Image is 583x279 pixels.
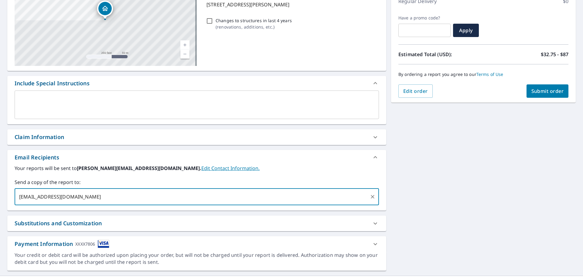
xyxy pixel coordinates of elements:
label: Send a copy of the report to: [15,179,379,186]
p: Changes to structures in last 4 years [216,17,292,24]
div: Substitutions and Customization [7,216,386,231]
a: Current Level 17, Zoom Out [180,49,189,59]
p: ( renovations, additions, etc. ) [216,24,292,30]
div: Payment InformationXXXX7806cardImage [7,236,386,252]
p: [STREET_ADDRESS][PERSON_NAME] [206,1,377,8]
div: Your credit or debit card will be authorized upon placing your order, but will not be charged unt... [15,252,379,266]
a: Terms of Use [476,71,503,77]
label: Have a promo code? [398,15,451,21]
span: Submit order [531,88,564,94]
span: Edit order [403,88,428,94]
button: Apply [453,24,479,37]
p: Estimated Total (USD): [398,51,483,58]
div: Claim Information [7,129,386,145]
div: Claim Information [15,133,64,141]
div: Payment Information [15,240,109,248]
div: XXXX7806 [75,240,95,248]
button: Clear [368,192,377,201]
label: Your reports will be sent to [15,165,379,172]
p: By ordering a report you agree to our [398,72,568,77]
b: [PERSON_NAME][EMAIL_ADDRESS][DOMAIN_NAME]. [77,165,201,172]
div: Email Recipients [7,150,386,165]
a: Current Level 17, Zoom In [180,40,189,49]
img: cardImage [98,240,109,248]
div: Email Recipients [15,153,59,162]
div: Include Special Instructions [7,76,386,90]
div: Include Special Instructions [15,79,90,87]
button: Submit order [527,84,569,98]
div: Dropped pin, building 1, Residential property, 10439 Courthouse Dr Fairfax, VA 22030 [97,1,113,19]
button: Edit order [398,84,433,98]
div: Substitutions and Customization [15,219,102,227]
p: $32.75 - $87 [541,51,568,58]
span: Apply [458,27,474,34]
a: EditContactInfo [201,165,260,172]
